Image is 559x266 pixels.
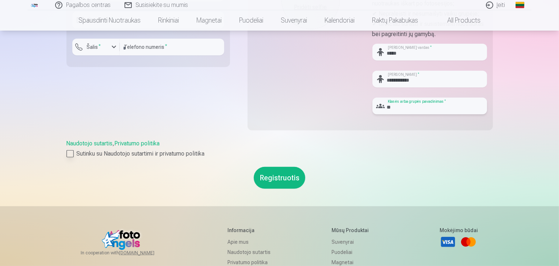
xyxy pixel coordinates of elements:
[332,227,384,234] h5: Mūsų produktai
[272,10,316,31] a: Suvenyrai
[66,140,113,147] a: Naudotojo sutartis
[149,10,188,31] a: Rinkiniai
[84,43,104,51] label: Šalis
[227,237,276,247] a: Apie mus
[254,167,305,189] button: Registruotis
[440,234,456,250] a: Visa
[188,10,230,31] a: Magnetai
[316,10,363,31] a: Kalendoriai
[460,234,476,250] a: Mastercard
[230,10,272,31] a: Puodeliai
[70,10,149,31] a: Spausdinti nuotraukas
[363,10,427,31] a: Raktų pakabukas
[31,3,39,7] img: /fa2
[427,10,489,31] a: All products
[227,227,276,234] h5: Informacija
[440,227,478,234] h5: Mokėjimo būdai
[72,39,120,55] button: Šalis*
[332,237,384,247] a: Suvenyrai
[66,149,493,158] label: Sutinku su Naudotojo sutartimi ir privatumo politika
[81,250,172,256] span: In cooperation with
[227,247,276,257] a: Naudotojo sutartis
[66,139,493,158] div: ,
[119,250,172,256] a: [DOMAIN_NAME]
[332,247,384,257] a: Puodeliai
[115,140,160,147] a: Privatumo politika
